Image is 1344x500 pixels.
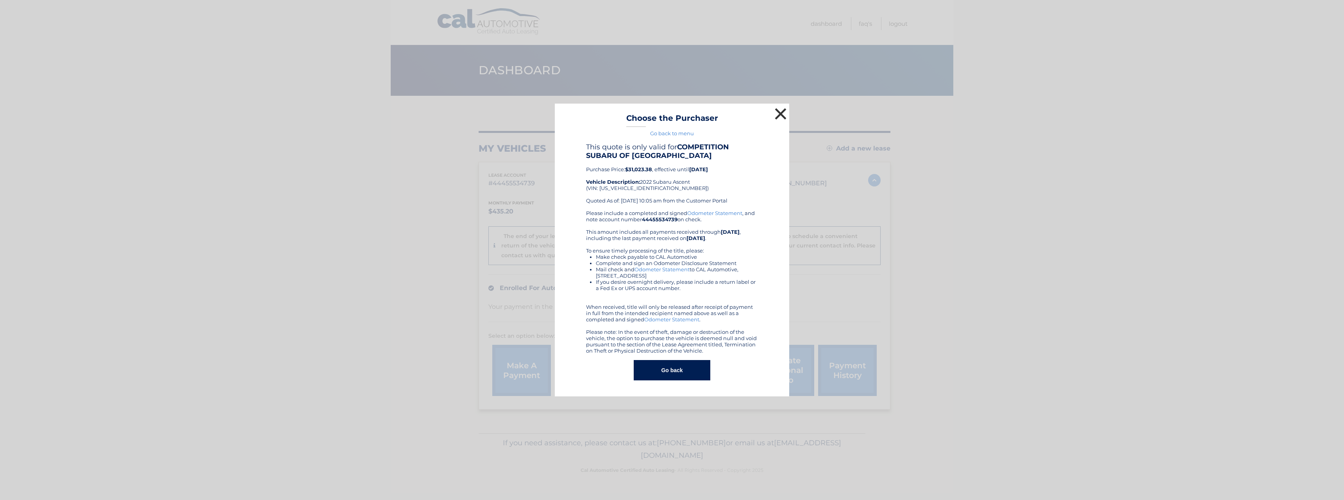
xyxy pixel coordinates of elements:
[642,216,677,222] b: 44455534739
[650,130,694,136] a: Go back to menu
[626,113,718,127] h3: Choose the Purchaser
[596,266,758,279] li: Mail check and to CAL Automotive, [STREET_ADDRESS]
[586,143,758,210] div: Purchase Price: , effective until 2022 Subaru Ascent (VIN: [US_VEHICLE_IDENTIFICATION_NUMBER]) Qu...
[586,179,640,185] strong: Vehicle Description:
[634,360,710,380] button: Go back
[687,210,742,216] a: Odometer Statement
[586,143,729,160] b: COMPETITION SUBARU OF [GEOGRAPHIC_DATA]
[625,166,652,172] b: $31,023.38
[586,143,758,160] h4: This quote is only valid for
[686,235,705,241] b: [DATE]
[596,260,758,266] li: Complete and sign an Odometer Disclosure Statement
[721,229,740,235] b: [DATE]
[596,279,758,291] li: If you desire overnight delivery, please include a return label or a Fed Ex or UPS account number.
[634,266,690,272] a: Odometer Statement
[596,254,758,260] li: Make check payable to CAL Automotive
[773,106,788,122] button: ×
[644,316,699,323] a: Odometer Statement
[586,210,758,354] div: Please include a completed and signed , and note account number on check. This amount includes al...
[689,166,708,172] b: [DATE]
